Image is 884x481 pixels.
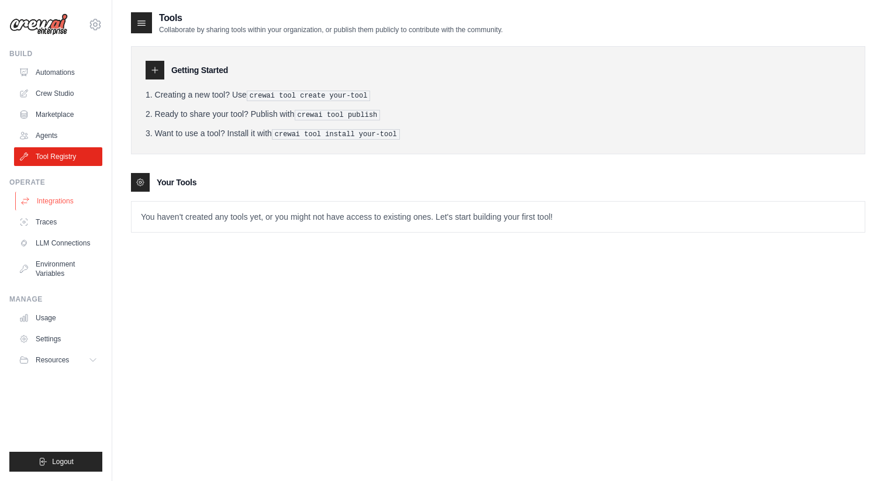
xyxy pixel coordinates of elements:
img: Logo [9,13,68,36]
a: LLM Connections [14,234,102,252]
a: Usage [14,309,102,327]
li: Want to use a tool? Install it with [146,127,851,140]
a: Traces [14,213,102,231]
h3: Getting Started [171,64,228,76]
span: Resources [36,355,69,365]
a: Settings [14,330,102,348]
h3: Your Tools [157,177,196,188]
a: Automations [14,63,102,82]
div: Operate [9,178,102,187]
p: Collaborate by sharing tools within your organization, or publish them publicly to contribute wit... [159,25,503,34]
a: Crew Studio [14,84,102,103]
a: Integrations [15,192,103,210]
span: Logout [52,457,74,466]
a: Environment Variables [14,255,102,283]
li: Creating a new tool? Use [146,89,851,101]
h2: Tools [159,11,503,25]
a: Agents [14,126,102,145]
a: Tool Registry [14,147,102,166]
div: Manage [9,295,102,304]
pre: crewai tool install your-tool [272,129,400,140]
pre: crewai tool publish [295,110,381,120]
div: Build [9,49,102,58]
button: Logout [9,452,102,472]
a: Marketplace [14,105,102,124]
pre: crewai tool create your-tool [247,91,371,101]
li: Ready to share your tool? Publish with [146,108,851,120]
p: You haven't created any tools yet, or you might not have access to existing ones. Let's start bui... [132,202,865,232]
button: Resources [14,351,102,369]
